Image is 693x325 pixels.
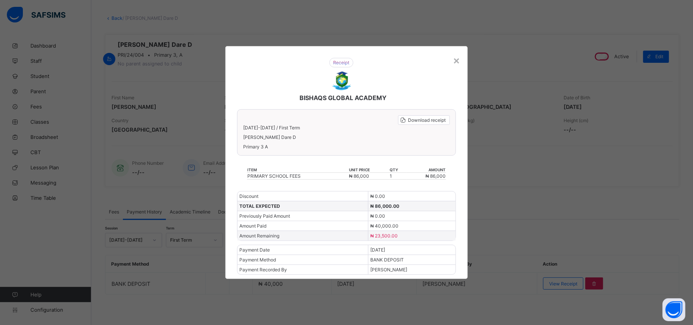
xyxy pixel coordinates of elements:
[370,213,385,219] span: ₦ 0.00
[243,144,450,150] span: Primary 3 A
[663,298,685,321] button: Open asap
[239,213,290,219] span: Previously Paid Amount
[243,134,450,140] span: [PERSON_NAME] Dare D
[370,203,399,209] span: ₦ 86,000.00
[370,223,398,229] span: ₦ 40,000.00
[239,267,287,272] span: Payment Recorded By
[349,167,389,173] th: unit price
[239,203,280,209] span: TOTAL EXPECTED
[370,247,385,253] span: [DATE]
[370,257,404,263] span: BANK DEPOSIT
[370,233,398,239] span: ₦ 23,500.00
[453,54,460,67] div: ×
[243,125,300,131] span: [DATE]-[DATE] / First Term
[239,223,266,229] span: Amount Paid
[247,173,348,179] div: PRIMARY SCHOOL FEES
[239,257,276,263] span: Payment Method
[408,117,446,123] span: Download receipt
[300,94,387,102] span: BISHAQS GLOBAL ACADEMY
[370,267,407,272] span: [PERSON_NAME]
[332,71,351,90] img: BISHAQS GLOBAL ACADEMY
[389,167,406,173] th: qty
[239,233,279,239] span: Amount Remaining
[370,193,385,199] span: ₦ 0.00
[329,58,354,67] img: receipt.26f346b57495a98c98ef9b0bc63aa4d8.svg
[425,173,446,179] span: ₦ 86,000
[407,167,446,173] th: amount
[349,173,369,179] span: ₦ 86,000
[389,173,406,180] td: 1
[247,167,349,173] th: item
[239,247,270,253] span: Payment Date
[239,193,258,199] span: Discount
